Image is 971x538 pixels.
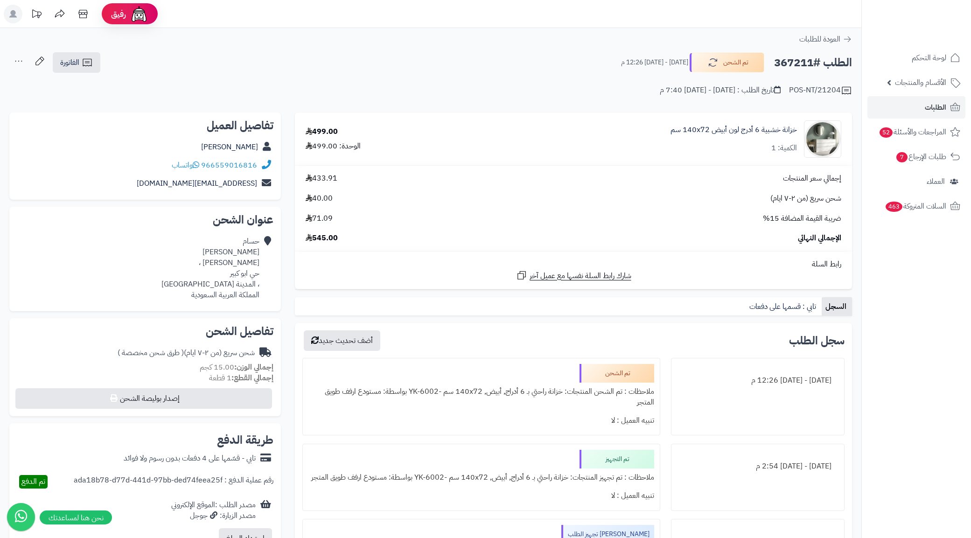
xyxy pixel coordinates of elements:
[867,96,965,119] a: الطلبات
[925,101,946,114] span: الطلبات
[308,468,654,487] div: ملاحظات : تم تجهيز المنتجات: خزانة راحتي بـ 6 أدراج, أبيض, ‎140x72 سم‏ -YK-6002 بواسطة: مستودع ار...
[74,475,273,489] div: رقم عملية الدفع : ada18b78-d77d-441d-97bb-ded74feea25f
[201,141,258,153] a: [PERSON_NAME]
[306,233,338,244] span: 545.00
[118,347,184,358] span: ( طرق شحن مخصصة )
[771,143,797,154] div: الكمية: 1
[306,141,361,152] div: الوحدة: 499.00
[746,297,822,316] a: تابي : قسمها على دفعات
[774,53,852,72] h2: الطلب #367211
[580,450,654,468] div: تم التجهيز
[201,160,257,171] a: 966559016816
[895,76,946,89] span: الأقسام والمنتجات
[621,58,688,67] small: [DATE] - [DATE] 12:26 م
[770,193,841,204] span: شحن سريع (من ٢-٧ ايام)
[171,500,256,521] div: مصدر الطلب :الموقع الإلكتروني
[17,214,273,225] h2: عنوان الشحن
[171,510,256,521] div: مصدر الزيارة: جوجل
[304,330,380,351] button: أضف تحديث جديد
[60,57,79,68] span: الفاتورة
[822,297,852,316] a: السجل
[217,434,273,446] h2: طريقة الدفع
[867,146,965,168] a: طلبات الإرجاع7
[867,170,965,193] a: العملاء
[209,372,273,384] small: 1 قطعة
[25,5,48,26] a: تحديثات المنصة
[867,121,965,143] a: المراجعات والأسئلة52
[111,8,126,20] span: رفيق
[927,175,945,188] span: العملاء
[161,236,259,300] div: حسام [PERSON_NAME] [PERSON_NAME] ، حي ابو كبير ، المدينة [GEOGRAPHIC_DATA] المملكة العربية السعودية
[879,126,946,139] span: المراجعات والأسئلة
[885,200,946,213] span: السلات المتروكة
[516,270,631,281] a: شارك رابط السلة نفسها مع عميل آخر
[124,453,256,464] div: تابي - قسّمها على 4 دفعات بدون رسوم ولا فوائد
[671,125,797,135] a: خزانة خشبية 6 أدرج لون أبيض 140x72 سم
[580,364,654,383] div: تم الشحن
[690,53,764,72] button: تم الشحن
[172,160,199,171] a: واتساب
[118,348,255,358] div: شحن سريع (من ٢-٧ ايام)
[306,213,333,224] span: 71.09
[789,335,845,346] h3: سجل الطلب
[17,120,273,131] h2: تفاصيل العميل
[880,127,893,138] span: 52
[306,126,338,137] div: 499.00
[804,120,841,158] img: 1746709299-1702541934053-68567865785768-1000x1000-90x90.jpg
[21,476,45,487] span: تم الدفع
[17,326,273,337] h2: تفاصيل الشحن
[799,34,840,45] span: العودة للطلبات
[306,173,337,184] span: 433.91
[660,85,781,96] div: تاريخ الطلب : [DATE] - [DATE] 7:40 م
[677,371,838,390] div: [DATE] - [DATE] 12:26 م
[15,388,272,409] button: إصدار بوليصة الشحن
[306,193,333,204] span: 40.00
[308,487,654,505] div: تنبيه العميل : لا
[234,362,273,373] strong: إجمالي الوزن:
[895,150,946,163] span: طلبات الإرجاع
[200,362,273,373] small: 15.00 كجم
[137,178,257,189] a: [EMAIL_ADDRESS][DOMAIN_NAME]
[130,5,148,23] img: ai-face.png
[896,152,908,162] span: 7
[886,202,902,212] span: 463
[299,259,848,270] div: رابط السلة
[677,457,838,475] div: [DATE] - [DATE] 2:54 م
[308,383,654,412] div: ملاحظات : تم الشحن المنتجات: خزانة راحتي بـ 6 أدراج, أبيض, ‎140x72 سم‏ -YK-6002 بواسطة: مستودع ار...
[231,372,273,384] strong: إجمالي القطع:
[763,213,841,224] span: ضريبة القيمة المضافة 15%
[783,173,841,184] span: إجمالي سعر المنتجات
[53,52,100,73] a: الفاتورة
[798,233,841,244] span: الإجمالي النهائي
[867,47,965,69] a: لوحة التحكم
[789,85,852,96] div: POS-NT/21204
[912,51,946,64] span: لوحة التحكم
[799,34,852,45] a: العودة للطلبات
[530,271,631,281] span: شارك رابط السلة نفسها مع عميل آخر
[308,412,654,430] div: تنبيه العميل : لا
[867,195,965,217] a: السلات المتروكة463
